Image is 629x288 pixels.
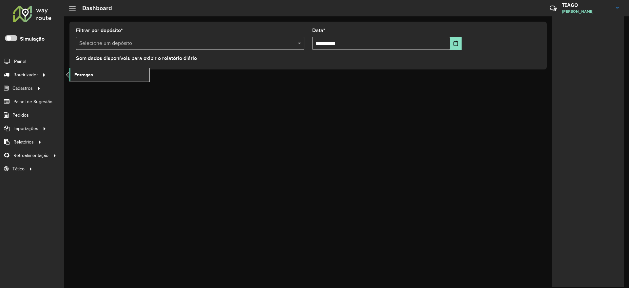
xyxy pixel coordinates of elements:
label: Filtrar por depósito [76,27,123,34]
a: Contato Rápido [546,1,560,15]
span: Relatórios [13,139,34,145]
h2: Dashboard [76,5,112,12]
span: Importações [13,125,38,132]
label: Data [312,27,325,34]
span: Retroalimentação [13,152,48,159]
span: Roteirizador [13,71,38,78]
span: Pedidos [12,112,29,119]
a: Entregas [69,68,149,81]
span: Tático [12,165,25,172]
span: Entregas [74,71,93,78]
h3: TIAGO [562,2,611,8]
span: Painel [14,58,26,65]
label: Simulação [20,35,45,43]
span: Painel de Sugestão [13,98,52,105]
button: Choose Date [450,37,462,50]
span: [PERSON_NAME] [562,9,611,14]
label: Sem dados disponíveis para exibir o relatório diário [76,54,197,62]
span: Cadastros [12,85,33,92]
